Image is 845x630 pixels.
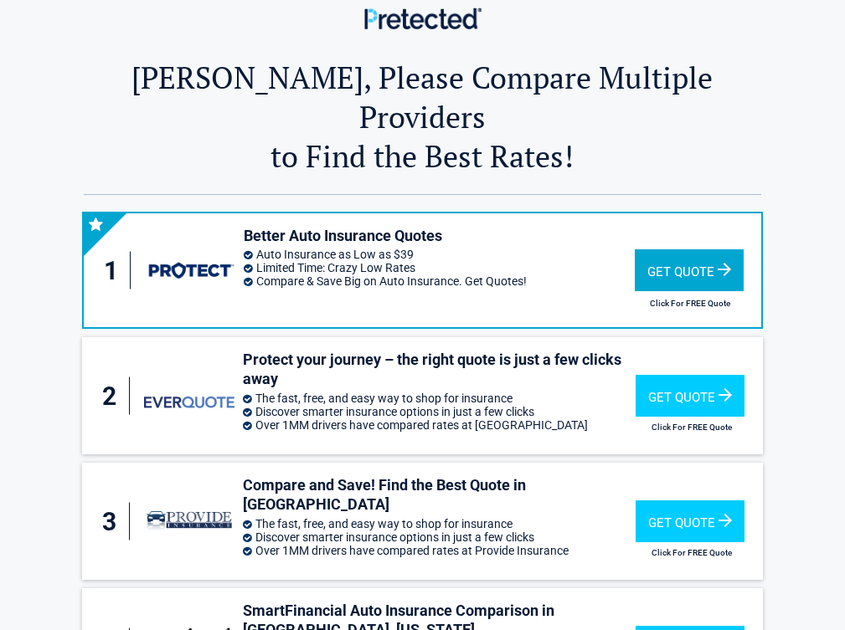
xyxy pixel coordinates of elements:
[244,226,634,245] h3: Better Auto Insurance Quotes
[244,274,634,288] li: Compare & Save Big on Auto Insurance. Get Quotes!
[99,503,130,540] div: 3
[364,8,482,28] img: Main Logo
[243,517,636,530] li: The fast, free, and easy way to shop for insurance
[635,249,744,291] div: Get Quote
[243,350,636,389] h3: Protect your journey – the right quote is just a few clicks away
[636,375,745,417] div: Get Quote
[636,423,748,432] h2: Click For FREE Quote
[243,530,636,544] li: Discover smarter insurance options in just a few clicks
[636,548,748,557] h2: Click For FREE Quote
[144,397,234,408] img: everquote's logo
[84,58,760,176] h2: [PERSON_NAME], Please Compare Multiple Providers to Find the Best Rates!
[243,544,636,557] li: Over 1MM drivers have compared rates at Provide Insurance
[243,418,636,432] li: Over 1MM drivers have compared rates at [GEOGRAPHIC_DATA]
[144,499,234,544] img: provide-insurance's logo
[243,475,636,515] h3: Compare and Save! Find the Best Quote in [GEOGRAPHIC_DATA]
[99,377,130,415] div: 2
[244,261,634,274] li: Limited Time: Crazy Low Rates
[635,299,746,308] h2: Click For FREE Quote
[243,405,636,418] li: Discover smarter insurance options in just a few clicks
[243,392,636,405] li: The fast, free, and easy way to shop for insurance
[145,248,235,292] img: protect's logo
[636,500,745,542] div: Get Quote
[244,248,634,261] li: Auto Insurance as Low as $39
[100,252,131,289] div: 1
